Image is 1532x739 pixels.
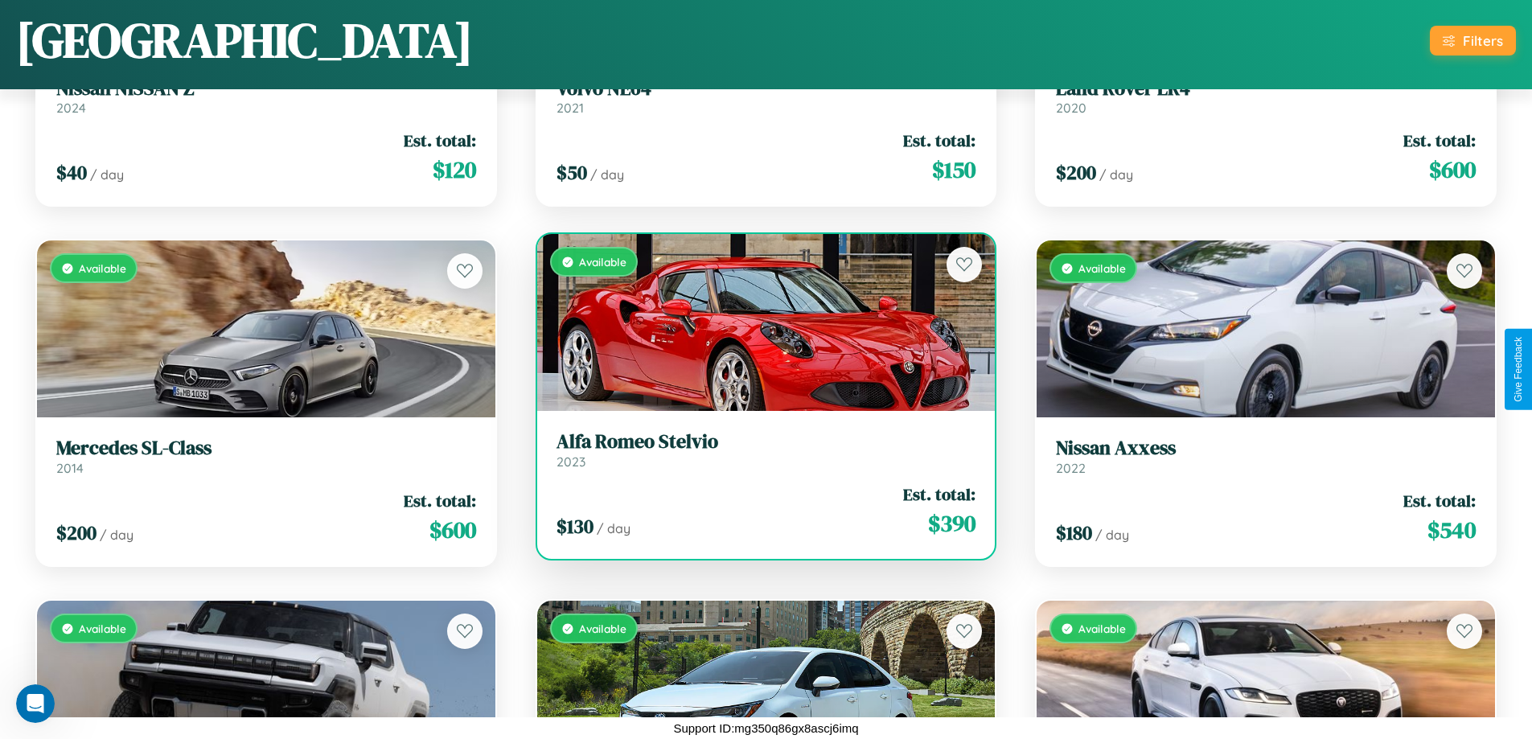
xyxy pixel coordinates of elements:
[1427,514,1476,546] span: $ 540
[16,7,473,73] h1: [GEOGRAPHIC_DATA]
[1056,437,1476,460] h3: Nissan Axxess
[932,154,975,186] span: $ 150
[673,717,858,739] p: Support ID: mg350q86gx8ascj6imq
[100,527,133,543] span: / day
[579,255,626,269] span: Available
[56,460,84,476] span: 2014
[1078,622,1126,635] span: Available
[1056,519,1092,546] span: $ 180
[404,129,476,152] span: Est. total:
[1056,100,1086,116] span: 2020
[557,77,976,101] h3: Volvo NE64
[1429,154,1476,186] span: $ 600
[56,437,476,476] a: Mercedes SL-Class2014
[404,489,476,512] span: Est. total:
[1056,159,1096,186] span: $ 200
[56,77,476,101] h3: Nissan NISSAN Z
[56,77,476,117] a: Nissan NISSAN Z2024
[79,261,126,275] span: Available
[56,100,86,116] span: 2024
[1056,77,1476,117] a: Land Rover LR42020
[1078,261,1126,275] span: Available
[1056,437,1476,476] a: Nissan Axxess2022
[1403,129,1476,152] span: Est. total:
[557,159,587,186] span: $ 50
[429,514,476,546] span: $ 600
[557,430,976,454] h3: Alfa Romeo Stelvio
[557,77,976,117] a: Volvo NE642021
[79,622,126,635] span: Available
[557,100,584,116] span: 2021
[1430,26,1516,55] button: Filters
[597,520,630,536] span: / day
[579,622,626,635] span: Available
[56,159,87,186] span: $ 40
[1056,77,1476,101] h3: Land Rover LR4
[1056,460,1086,476] span: 2022
[90,166,124,183] span: / day
[903,482,975,506] span: Est. total:
[590,166,624,183] span: / day
[16,684,55,723] iframe: Intercom live chat
[557,430,976,470] a: Alfa Romeo Stelvio2023
[1463,32,1503,49] div: Filters
[1513,337,1524,402] div: Give Feedback
[1403,489,1476,512] span: Est. total:
[557,513,593,540] span: $ 130
[928,507,975,540] span: $ 390
[557,454,585,470] span: 2023
[1095,527,1129,543] span: / day
[903,129,975,152] span: Est. total:
[56,437,476,460] h3: Mercedes SL-Class
[433,154,476,186] span: $ 120
[56,519,97,546] span: $ 200
[1099,166,1133,183] span: / day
